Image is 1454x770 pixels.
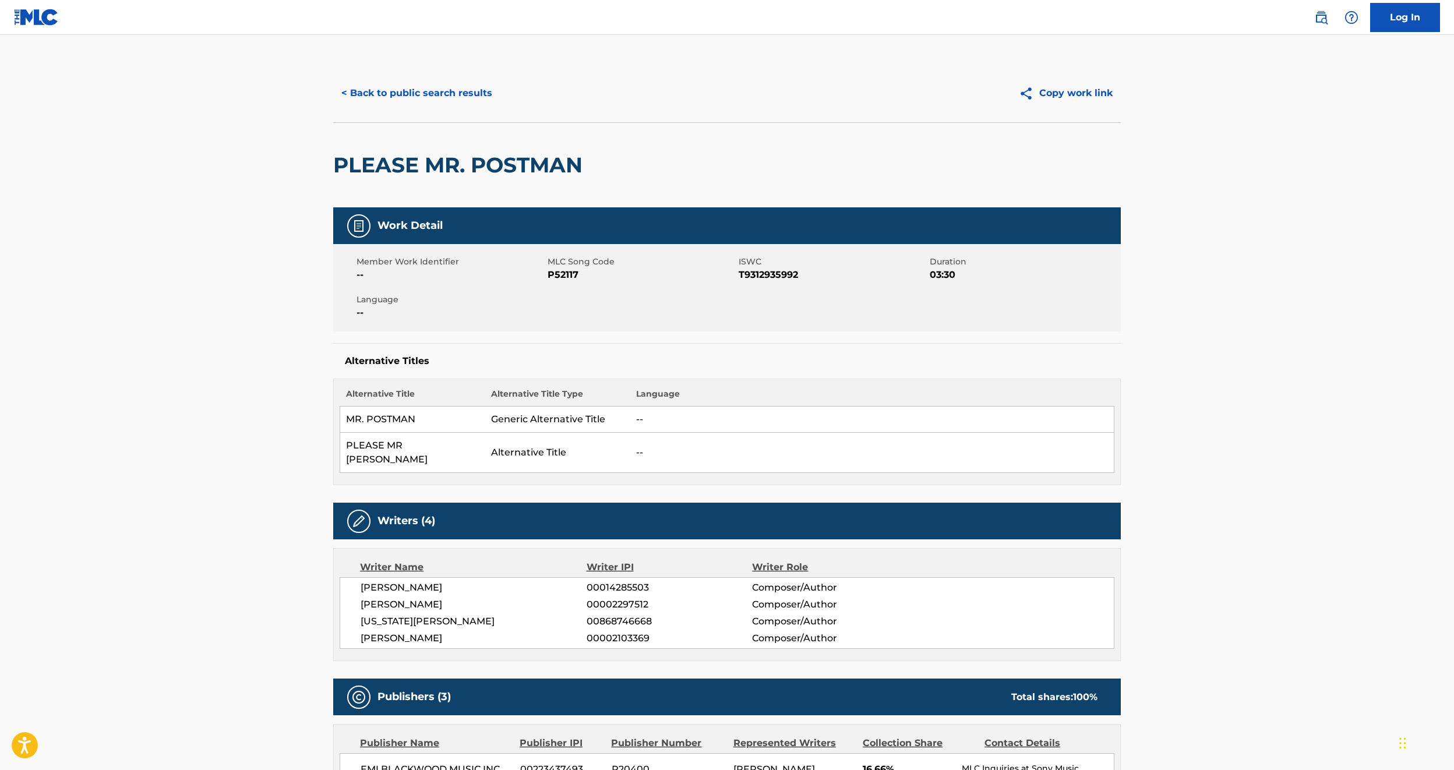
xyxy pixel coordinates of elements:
img: help [1344,10,1358,24]
th: Language [630,388,1114,407]
span: 00002103369 [587,631,752,645]
span: -- [357,306,545,320]
img: Copy work link [1019,86,1039,101]
div: Publisher Name [360,736,511,750]
span: Member Work Identifier [357,256,545,268]
h5: Publishers (3) [377,690,451,704]
img: Writers [352,514,366,528]
span: ISWC [739,256,927,268]
span: [PERSON_NAME] [361,631,587,645]
span: Composer/Author [752,598,903,612]
span: 00868746668 [587,614,752,628]
div: Collection Share [863,736,976,750]
h5: Alternative Titles [345,355,1109,367]
div: Total shares: [1011,690,1097,704]
div: Writer Name [360,560,587,574]
img: Publishers [352,690,366,704]
span: 100 % [1073,691,1097,702]
td: -- [630,433,1114,473]
div: Writer IPI [587,560,753,574]
th: Alternative Title [340,388,485,407]
div: Contact Details [984,736,1097,750]
span: MLC Song Code [548,256,736,268]
td: Alternative Title [485,433,630,473]
img: Work Detail [352,219,366,233]
div: Writer Role [752,560,903,574]
div: Drag [1399,726,1406,761]
td: PLEASE MR [PERSON_NAME] [340,433,485,473]
span: 03:30 [930,268,1118,282]
div: Publisher Number [611,736,724,750]
span: Composer/Author [752,631,903,645]
div: Represented Writers [733,736,854,750]
span: [PERSON_NAME] [361,581,587,595]
h5: Writers (4) [377,514,435,528]
div: Help [1340,6,1363,29]
td: Generic Alternative Title [485,407,630,433]
h2: PLEASE MR. POSTMAN [333,152,588,178]
span: [US_STATE][PERSON_NAME] [361,614,587,628]
img: MLC Logo [14,9,59,26]
span: 00014285503 [587,581,752,595]
a: Log In [1370,3,1440,32]
th: Alternative Title Type [485,388,630,407]
span: P52117 [548,268,736,282]
span: Composer/Author [752,614,903,628]
span: [PERSON_NAME] [361,598,587,612]
button: Copy work link [1011,79,1121,108]
span: -- [357,268,545,282]
div: Publisher IPI [520,736,602,750]
span: T9312935992 [739,268,927,282]
button: < Back to public search results [333,79,500,108]
span: 00002297512 [587,598,752,612]
td: MR. POSTMAN [340,407,485,433]
span: Duration [930,256,1118,268]
h5: Work Detail [377,219,443,232]
span: Language [357,294,545,306]
iframe: Chat Widget [1396,714,1454,770]
span: Composer/Author [752,581,903,595]
a: Public Search [1310,6,1333,29]
img: search [1314,10,1328,24]
td: -- [630,407,1114,433]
